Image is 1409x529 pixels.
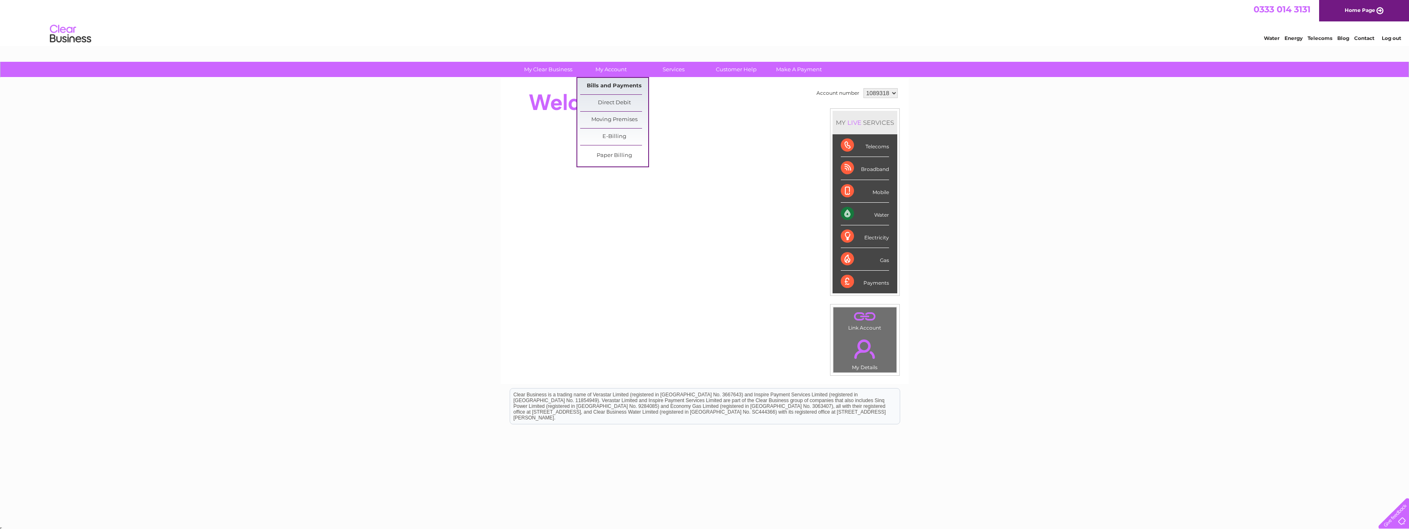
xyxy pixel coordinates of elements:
[580,147,648,164] a: Paper Billing
[580,78,648,94] a: Bills and Payments
[765,62,833,77] a: Make A Payment
[833,307,897,333] td: Link Account
[814,86,861,100] td: Account number
[835,309,894,324] a: .
[841,248,889,271] div: Gas
[841,203,889,225] div: Water
[580,129,648,145] a: E-Billing
[841,134,889,157] div: Telecoms
[640,62,708,77] a: Services
[841,271,889,293] div: Payments
[841,225,889,248] div: Electricity
[841,180,889,203] div: Mobile
[1337,35,1349,41] a: Blog
[702,62,770,77] a: Customer Help
[577,62,645,77] a: My Account
[1284,35,1303,41] a: Energy
[580,112,648,128] a: Moving Premises
[846,119,863,126] div: LIVE
[1382,35,1401,41] a: Log out
[1308,35,1332,41] a: Telecoms
[835,335,894,363] a: .
[1354,35,1374,41] a: Contact
[1264,35,1280,41] a: Water
[514,62,582,77] a: My Clear Business
[510,5,900,40] div: Clear Business is a trading name of Verastar Limited (registered in [GEOGRAPHIC_DATA] No. 3667643...
[841,157,889,180] div: Broadband
[1254,4,1310,14] a: 0333 014 3131
[833,332,897,373] td: My Details
[833,111,897,134] div: MY SERVICES
[49,21,92,47] img: logo.png
[580,95,648,111] a: Direct Debit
